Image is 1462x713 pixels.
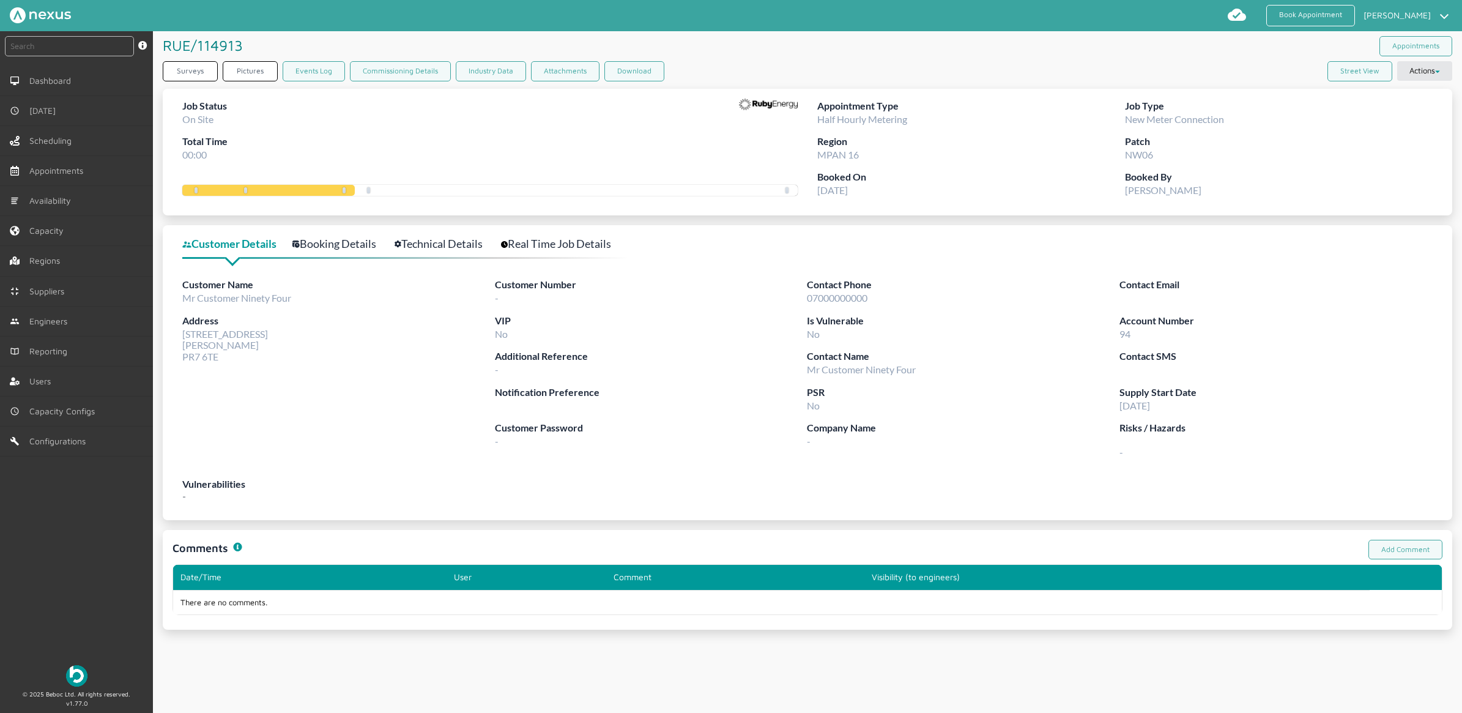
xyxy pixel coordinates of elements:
[807,292,867,304] span: 07000000000
[864,565,1370,589] th: Visibility (to engineers)
[29,76,76,86] span: Dashboard
[29,226,69,236] span: Capacity
[182,313,495,329] label: Address
[604,61,664,81] button: Download
[1397,61,1452,81] button: Actions
[1379,36,1452,56] a: Appointments
[350,61,451,81] a: Commissioning Details
[29,286,69,296] span: Suppliers
[29,166,88,176] span: Appointments
[807,349,1119,364] label: Contact Name
[1119,277,1431,293] label: Contact Email
[10,286,20,296] img: md-contract.svg
[1125,170,1433,185] label: Booked By
[1119,420,1431,436] label: Risks / Hazards
[292,235,390,253] a: Booking Details
[1125,99,1433,114] label: Job Type
[29,436,91,446] span: Configurations
[10,316,20,326] img: md-people.svg
[10,256,20,266] img: regions.left-menu.svg
[1327,61,1392,81] button: Street View
[495,420,807,436] label: Customer Password
[817,113,907,125] span: Half Hourly Metering
[10,346,20,356] img: md-book.svg
[182,99,228,114] label: Job Status
[5,36,134,56] input: Search by: Ref, PostCode, MPAN, MPRN, Account, Customer
[10,226,20,236] img: capacity-left-menu.svg
[495,292,499,304] span: -
[807,420,1119,436] label: Company Name
[807,328,820,340] span: No
[29,106,61,116] span: [DATE]
[817,99,1125,114] label: Appointment Type
[223,61,278,81] a: Pictures
[182,328,268,362] span: [STREET_ADDRESS] [PERSON_NAME] PR7 6TE
[10,166,20,176] img: appointments-left-menu.svg
[1266,5,1355,26] a: Book Appointment
[1119,400,1150,411] span: [DATE]
[395,235,496,253] a: Technical Details
[739,99,798,111] img: Supplier Logo
[10,406,20,416] img: md-time.svg
[817,184,848,196] span: [DATE]
[10,7,71,23] img: Nexus
[1119,313,1431,329] label: Account Number
[163,61,218,81] a: Surveys
[10,136,20,146] img: scheduling-left-menu.svg
[447,565,606,589] th: User
[173,565,447,589] th: Date/Time
[1119,385,1431,400] label: Supply Start Date
[501,235,625,253] a: Real Time Job Details
[10,436,20,446] img: md-build.svg
[1119,436,1431,458] span: -
[283,61,345,81] a: Events Log
[807,313,1119,329] label: Is Vulnerable
[807,277,1119,293] label: Contact Phone
[495,349,807,364] label: Additional Reference
[807,435,811,447] span: -
[495,277,807,293] label: Customer Number
[1119,349,1431,364] label: Contact SMS
[10,376,20,386] img: user-left-menu.svg
[163,31,247,59] h1: RUE/114913 ️️️
[531,61,599,81] a: Attachments
[10,76,20,86] img: md-desktop.svg
[66,665,87,687] img: Beboc Logo
[817,149,859,160] span: MPAN 16
[807,400,820,411] span: No
[29,196,76,206] span: Availability
[182,149,207,160] span: 00:00
[182,477,1433,492] label: Vulnerabilities
[495,364,499,375] span: -
[1119,328,1130,340] span: 94
[606,565,865,589] th: Comment
[1125,134,1433,149] label: Patch
[182,113,213,125] span: On Site
[817,170,1125,185] label: Booked On
[495,313,807,329] label: VIP
[807,385,1119,400] label: PSR
[182,477,1433,510] div: -
[173,540,228,556] h1: Comments
[182,134,228,149] label: Total Time
[29,136,76,146] span: Scheduling
[495,385,807,400] label: Notification Preference
[29,376,56,386] span: Users
[1125,184,1201,196] span: [PERSON_NAME]
[495,435,499,447] span: -
[1368,540,1442,560] a: Add Comment
[1125,149,1153,160] span: NW06
[182,277,495,293] label: Customer Name
[29,346,72,356] span: Reporting
[495,328,508,340] span: No
[1227,5,1247,24] img: md-cloud-done.svg
[29,406,100,416] span: Capacity Configs
[817,134,1125,149] label: Region
[10,106,20,116] img: md-time.svg
[10,196,20,206] img: md-list.svg
[182,235,290,253] a: Customer Details
[29,256,65,266] span: Regions
[1125,113,1224,125] span: New Meter Connection
[456,61,526,81] a: Industry Data
[173,590,1370,614] td: There are no comments.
